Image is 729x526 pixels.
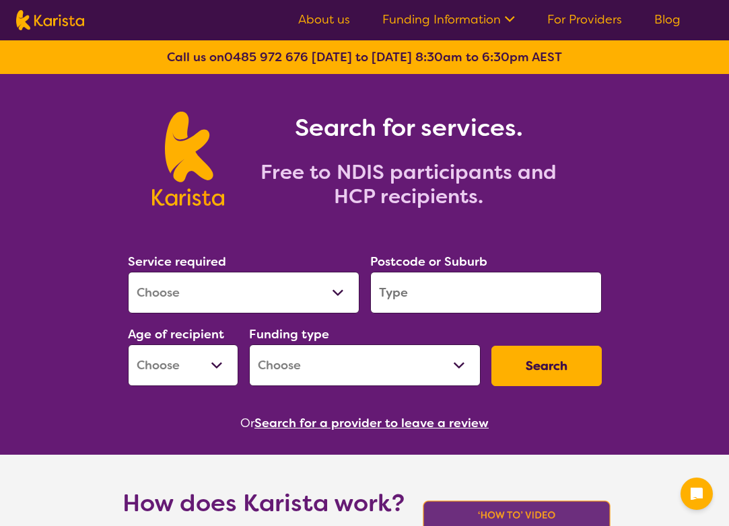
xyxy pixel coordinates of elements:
a: Funding Information [382,11,515,28]
b: Call us on [DATE] to [DATE] 8:30am to 6:30pm AEST [167,49,562,65]
a: 0485 972 676 [224,49,308,65]
button: Search for a provider to leave a review [254,413,489,433]
a: Blog [654,11,681,28]
label: Postcode or Suburb [370,254,487,270]
button: Search [491,346,602,386]
a: About us [298,11,350,28]
label: Service required [128,254,226,270]
h1: How does Karista work? [123,487,405,519]
label: Funding type [249,326,329,342]
a: For Providers [547,11,622,28]
img: Karista logo [152,112,224,206]
h1: Search for services. [240,112,577,144]
input: Type [370,272,602,313]
label: Age of recipient [128,326,224,342]
h2: Free to NDIS participants and HCP recipients. [240,160,577,209]
span: Or [240,413,254,433]
img: Karista logo [16,10,84,30]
